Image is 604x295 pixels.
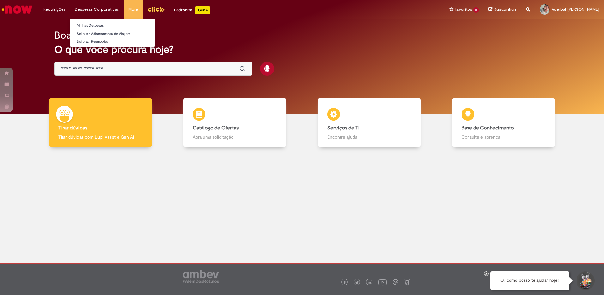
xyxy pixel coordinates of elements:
b: Base de Conhecimento [462,125,514,131]
p: Tirar dúvidas com Lupi Assist e Gen Ai [58,134,142,140]
span: Favoritos [455,6,472,13]
p: +GenAi [195,6,210,14]
ul: Despesas Corporativas [70,19,155,47]
b: Tirar dúvidas [58,125,87,131]
div: Padroniza [174,6,210,14]
img: logo_footer_linkedin.png [368,281,371,285]
span: More [128,6,138,13]
a: Serviços de TI Encontre ajuda [302,98,437,147]
img: logo_footer_workplace.png [393,279,398,285]
h2: O que você procura hoje? [54,44,550,55]
a: Catálogo de Ofertas Abra uma solicitação [168,98,302,147]
a: Solicitar Adiantamento de Viagem [70,30,155,37]
a: Tirar dúvidas Tirar dúvidas com Lupi Assist e Gen Ai [33,98,168,147]
img: logo_footer_ambev_rotulo_gray.png [183,270,219,283]
span: Requisições [43,6,65,13]
b: Serviços de TI [327,125,359,131]
a: Base de Conhecimento Consulte e aprenda [437,98,571,147]
a: Minhas Despesas [70,22,155,29]
h2: Boa tarde, Aderbal [54,30,139,41]
div: Oi, como posso te ajudar hoje? [490,271,569,290]
span: Rascunhos [494,6,516,12]
b: Catálogo de Ofertas [193,125,239,131]
span: Aderbal [PERSON_NAME] [552,7,599,12]
img: click_logo_yellow_360x200.png [148,4,165,14]
p: Abra uma solicitação [193,134,277,140]
a: Solicitar Reembolso [70,38,155,45]
img: logo_footer_naosei.png [404,279,410,285]
p: Consulte e aprenda [462,134,546,140]
a: Rascunhos [488,7,516,13]
span: 11 [473,7,479,13]
span: Despesas Corporativas [75,6,119,13]
img: logo_footer_youtube.png [378,278,387,286]
button: Iniciar Conversa de Suporte [576,271,595,290]
p: Encontre ajuda [327,134,411,140]
img: logo_footer_facebook.png [343,281,346,284]
img: logo_footer_twitter.png [355,281,359,284]
img: ServiceNow [1,3,33,16]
